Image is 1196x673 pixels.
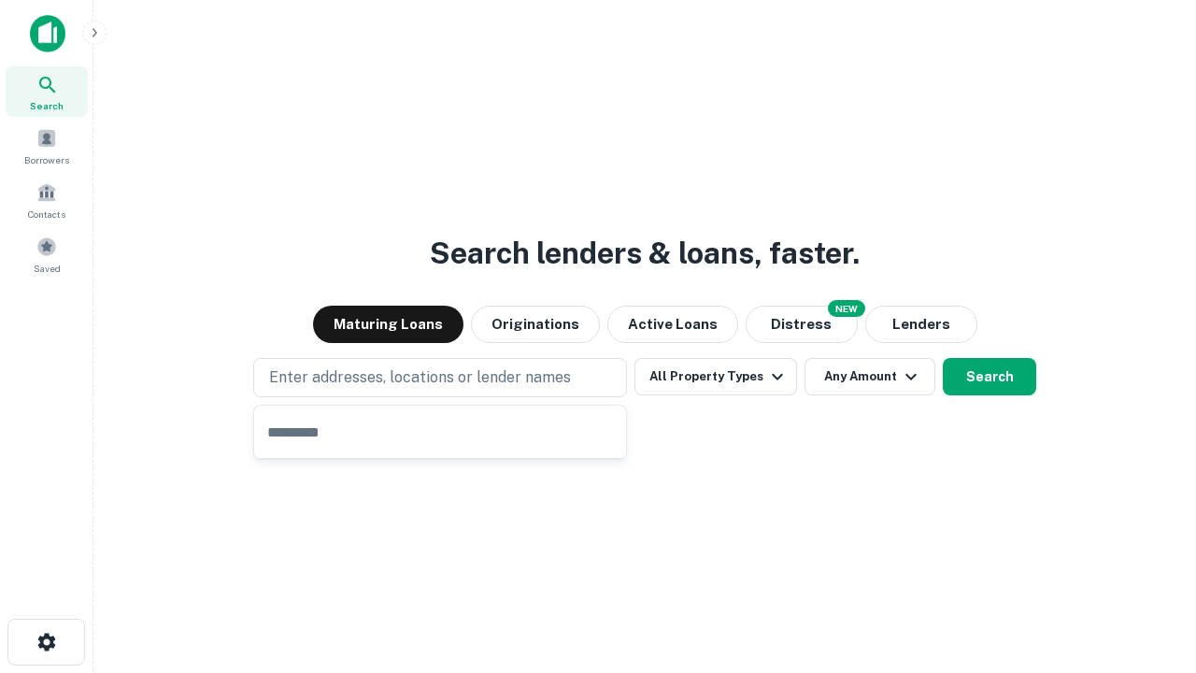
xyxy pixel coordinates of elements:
span: Borrowers [24,152,69,167]
h3: Search lenders & loans, faster. [430,231,860,276]
button: Any Amount [804,358,935,395]
img: capitalize-icon.png [30,15,65,52]
iframe: Chat Widget [1103,523,1196,613]
button: Active Loans [607,306,738,343]
a: Contacts [6,175,88,225]
button: Maturing Loans [313,306,463,343]
div: NEW [828,300,865,317]
button: Enter addresses, locations or lender names [253,358,627,397]
a: Saved [6,229,88,279]
span: Search [30,98,64,113]
a: Borrowers [6,121,88,171]
p: Enter addresses, locations or lender names [269,366,571,389]
span: Contacts [28,207,65,222]
button: Originations [471,306,600,343]
span: Saved [34,261,61,276]
button: Lenders [865,306,977,343]
button: All Property Types [634,358,797,395]
button: Search distressed loans with lien and other non-mortgage details. [746,306,858,343]
button: Search [943,358,1036,395]
a: Search [6,66,88,117]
